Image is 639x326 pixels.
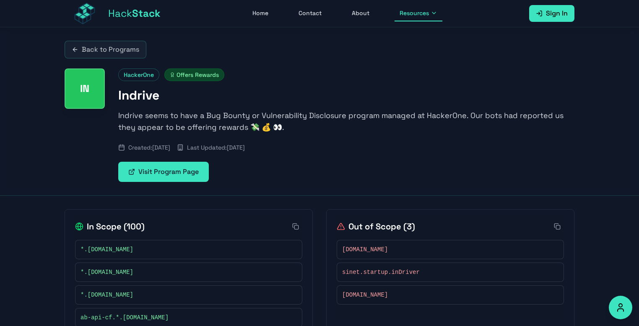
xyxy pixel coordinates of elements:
p: Indrive seems to have a Bug Bounty or Vulnerability Disclosure program managed at HackerOne. Our ... [118,110,574,133]
span: [DOMAIN_NAME] [342,245,388,254]
div: Indrive [65,68,105,109]
span: *.[DOMAIN_NAME] [81,245,133,254]
span: ab-api-cf.*.[DOMAIN_NAME] [81,313,169,322]
span: sinet.startup.inDriver [342,268,420,276]
span: *.[DOMAIN_NAME] [81,268,133,276]
a: Home [247,5,273,21]
span: Offers Rewards [164,68,224,81]
span: Resources [400,9,429,17]
span: *.[DOMAIN_NAME] [81,291,133,299]
span: HackerOne [118,68,159,81]
button: Resources [395,5,442,21]
button: Copy all in-scope items [289,220,302,233]
h2: In Scope ( 100 ) [75,221,145,232]
button: Accessibility Options [609,296,632,319]
span: Stack [132,7,161,20]
a: Back to Programs [65,41,146,58]
span: Created: [DATE] [128,143,170,152]
a: Visit Program Page [118,162,209,182]
h2: Out of Scope ( 3 ) [337,221,415,232]
a: Sign In [529,5,574,22]
a: Contact [294,5,327,21]
span: Sign In [546,8,568,18]
span: Last Updated: [DATE] [187,143,245,152]
span: Hack [108,7,161,20]
span: [DOMAIN_NAME] [342,291,388,299]
a: About [347,5,374,21]
h1: Indrive [118,88,574,103]
button: Copy all out-of-scope items [551,220,564,233]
